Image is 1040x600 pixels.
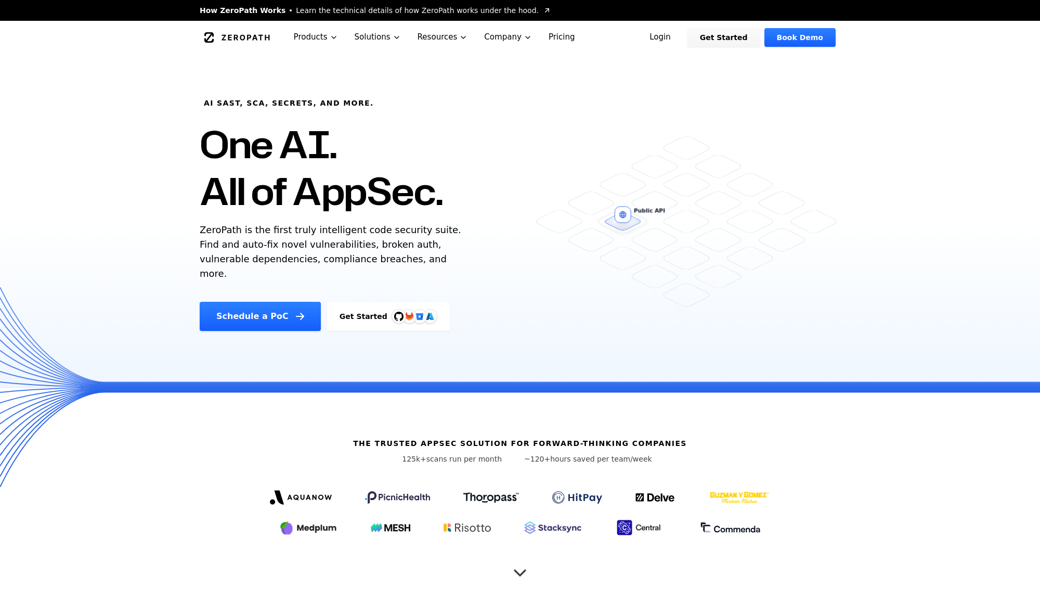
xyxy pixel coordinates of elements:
a: Schedule a PoC [200,302,321,331]
a: Book Demo [764,28,836,47]
svg: Bitbucket [414,311,425,322]
span: How ZeroPath Works [200,5,285,16]
img: Medplum [279,519,337,536]
a: How ZeroPath WorksLearn the technical details of how ZeroPath works under the hood. [200,5,551,16]
img: Mesh [371,524,410,532]
a: Pricing [540,21,583,54]
p: hours saved per team/week [524,454,652,464]
h6: The Trusted AppSec solution for forward-thinking companies [353,438,687,449]
a: Get StartedGitHubGitLabAzure [327,302,450,331]
button: Company [476,21,540,54]
span: 125k+ [402,455,426,463]
h6: AI SAST, SCA, Secrets, and more. [204,98,374,108]
span: Learn the technical details of how ZeroPath works under the hood. [296,5,539,16]
span: ~120+ [524,455,550,463]
button: Resources [409,21,476,54]
nav: Global [187,21,853,54]
a: Login [637,28,683,47]
img: Thoropass [463,492,519,503]
p: scans run per month [388,454,516,464]
p: ZeroPath is the first truly intelligent code security suite. Find and auto-fix novel vulnerabilit... [200,223,466,281]
img: Azure [426,312,434,321]
img: GYG [709,485,770,510]
button: Scroll to next section [510,558,530,579]
a: Get Started [687,28,760,47]
img: Central [615,518,667,537]
button: Products [285,21,346,54]
h1: One AI. All of AppSec. [200,121,443,214]
button: Solutions [346,21,409,54]
img: GitLab [399,306,420,327]
img: Stacksync [524,521,581,534]
img: GitHub [394,312,404,321]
